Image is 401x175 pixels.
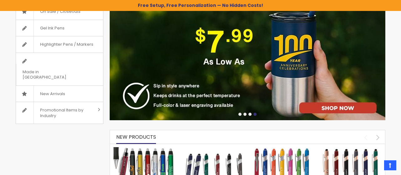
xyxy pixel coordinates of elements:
[16,20,103,36] a: Gel Ink Pens
[320,147,382,152] a: Ellipse Softy Rose Gold Classic with Stylus Pen - Silver Laser
[360,132,371,143] div: prev
[16,53,103,85] a: Made in [GEOGRAPHIC_DATA]
[116,133,156,141] span: New Products
[16,86,103,102] a: New Arrivals
[34,3,87,20] span: On Sale / Closeouts
[16,3,103,20] a: On Sale / Closeouts
[113,147,176,152] a: The Barton Custom Pens Special Offer
[34,36,100,53] span: Highlighter Pens / Markers
[384,160,396,170] a: Top
[372,132,383,143] div: next
[16,102,103,124] a: Promotional Items by Industry
[16,36,103,53] a: Highlighter Pens / Markers
[251,147,313,152] a: Ellipse Softy Brights with Stylus Pen - Laser
[34,86,71,102] span: New Arrivals
[34,102,96,124] span: Promotional Items by Industry
[16,64,87,85] span: Made in [GEOGRAPHIC_DATA]
[34,20,71,36] span: Gel Ink Pens
[182,147,245,152] a: Custom Soft Touch Metal Pen - Stylus Top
